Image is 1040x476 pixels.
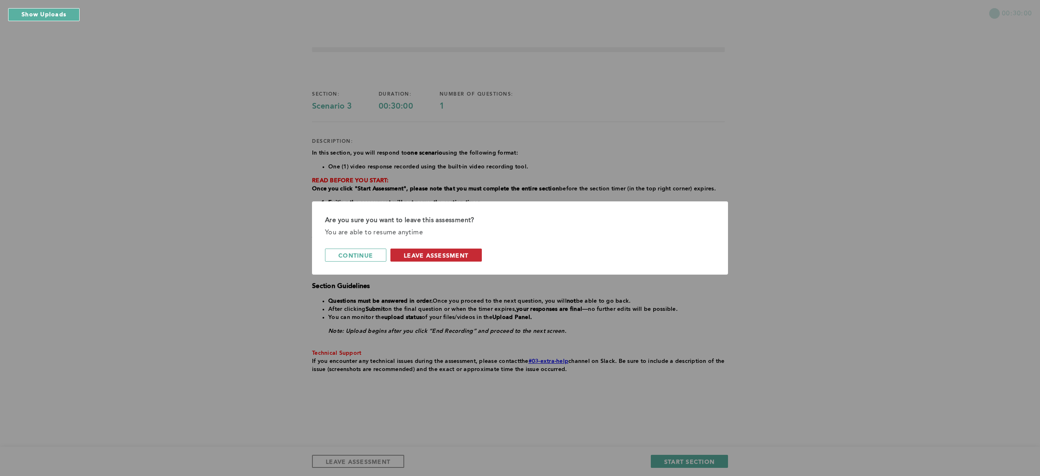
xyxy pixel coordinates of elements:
span: continue [338,251,373,259]
button: Show Uploads [8,8,80,21]
div: Are you sure you want to leave this assessment? [325,214,715,227]
div: You are able to resume anytime [325,227,715,239]
button: continue [325,249,386,262]
span: leave assessment [404,251,468,259]
button: leave assessment [390,249,482,262]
